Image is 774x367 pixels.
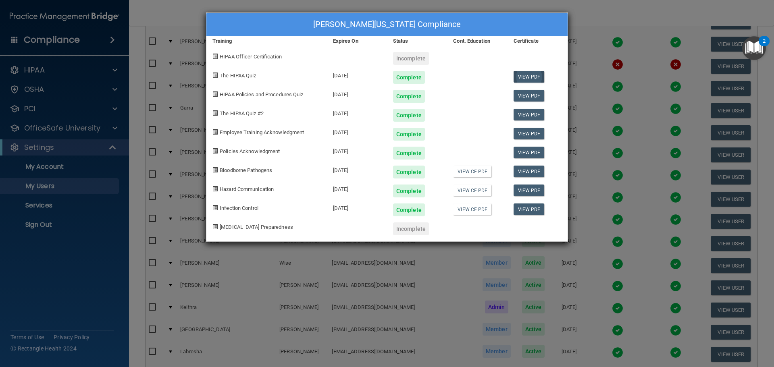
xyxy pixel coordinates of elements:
[514,90,545,102] a: View PDF
[514,185,545,196] a: View PDF
[220,91,303,97] span: HIPAA Policies and Procedures Quiz
[514,203,545,215] a: View PDF
[220,167,272,173] span: Bloodborne Pathogens
[393,128,425,141] div: Complete
[220,54,282,60] span: HIPAA Officer Certification
[742,36,766,60] button: Open Resource Center, 2 new notifications
[763,41,766,52] div: 2
[393,185,425,197] div: Complete
[327,65,387,84] div: [DATE]
[453,203,491,215] a: View CE PDF
[206,13,568,36] div: [PERSON_NAME][US_STATE] Compliance
[514,147,545,158] a: View PDF
[453,166,491,177] a: View CE PDF
[393,52,429,65] div: Incomplete
[327,178,387,197] div: [DATE]
[327,36,387,46] div: Expires On
[327,141,387,160] div: [DATE]
[393,90,425,103] div: Complete
[327,122,387,141] div: [DATE]
[514,166,545,177] a: View PDF
[453,185,491,196] a: View CE PDF
[220,129,304,135] span: Employee Training Acknowledgment
[220,186,274,192] span: Hazard Communication
[393,166,425,178] div: Complete
[447,36,507,46] div: Cont. Education
[327,103,387,122] div: [DATE]
[514,109,545,120] a: View PDF
[206,36,327,46] div: Training
[514,71,545,83] a: View PDF
[220,110,264,116] span: The HIPAA Quiz #2
[327,160,387,178] div: [DATE]
[514,128,545,139] a: View PDF
[387,36,447,46] div: Status
[220,148,280,154] span: Policies Acknowledgment
[327,84,387,103] div: [DATE]
[393,222,429,235] div: Incomplete
[393,71,425,84] div: Complete
[393,203,425,216] div: Complete
[220,224,293,230] span: [MEDICAL_DATA] Preparedness
[220,73,256,79] span: The HIPAA Quiz
[393,147,425,160] div: Complete
[327,197,387,216] div: [DATE]
[393,109,425,122] div: Complete
[220,205,258,211] span: Infection Control
[508,36,568,46] div: Certificate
